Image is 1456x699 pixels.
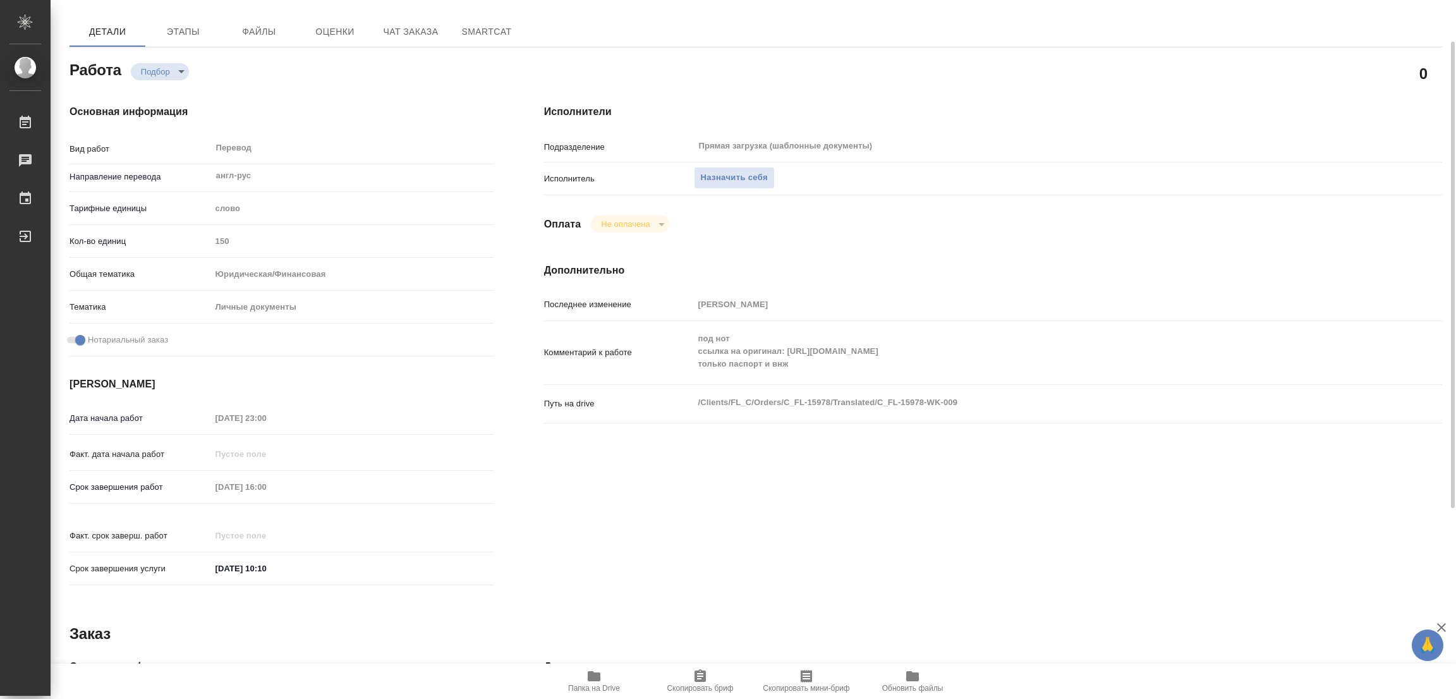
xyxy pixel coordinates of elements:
[597,219,653,229] button: Не оплачена
[701,171,768,185] span: Назначить себя
[70,235,211,248] p: Кол-во единиц
[77,24,138,40] span: Детали
[544,173,694,185] p: Исполнитель
[70,624,111,644] h2: Заказ
[131,63,189,80] div: Подбор
[694,295,1368,313] input: Пустое поле
[70,659,494,674] h4: Основная информация
[211,198,494,219] div: слово
[753,664,859,699] button: Скопировать мини-бриф
[544,346,694,359] p: Комментарий к работе
[1417,632,1438,659] span: 🙏
[544,298,694,311] p: Последнее изменение
[694,392,1368,413] textarea: /Clients/FL_C/Orders/C_FL-15978/Translated/C_FL-15978-WK-009
[70,530,211,542] p: Факт. срок заверш. работ
[70,202,211,215] p: Тарифные единицы
[647,664,753,699] button: Скопировать бриф
[211,409,322,427] input: Пустое поле
[70,448,211,461] p: Факт. дата начала работ
[88,334,168,346] span: Нотариальный заказ
[763,684,849,693] span: Скопировать мини-бриф
[544,263,1442,278] h4: Дополнительно
[70,171,211,183] p: Направление перевода
[70,481,211,494] p: Срок завершения работ
[544,141,694,154] p: Подразделение
[70,58,121,80] h2: Работа
[70,143,211,155] p: Вид работ
[591,216,669,233] div: Подбор
[211,232,494,250] input: Пустое поле
[568,684,620,693] span: Папка на Drive
[211,445,322,463] input: Пустое поле
[882,684,943,693] span: Обновить файлы
[211,264,494,285] div: Юридическая/Финансовая
[229,24,289,40] span: Файлы
[70,104,494,119] h4: Основная информация
[211,478,322,496] input: Пустое поле
[544,398,694,410] p: Путь на drive
[544,659,1442,674] h4: Дополнительно
[380,24,441,40] span: Чат заказа
[1419,63,1428,84] h2: 0
[541,664,647,699] button: Папка на Drive
[456,24,517,40] span: SmartCat
[70,562,211,575] p: Срок завершения услуги
[305,24,365,40] span: Оценки
[70,301,211,313] p: Тематика
[70,377,494,392] h4: [PERSON_NAME]
[70,268,211,281] p: Общая тематика
[70,412,211,425] p: Дата начала работ
[211,526,322,545] input: Пустое поле
[667,684,733,693] span: Скопировать бриф
[1412,629,1443,661] button: 🙏
[544,217,581,232] h4: Оплата
[211,559,322,578] input: ✎ Введи что-нибудь
[153,24,214,40] span: Этапы
[694,167,775,189] button: Назначить себя
[211,296,494,318] div: Личные документы
[694,328,1368,375] textarea: под нот ссылка на оригинал: [URL][DOMAIN_NAME] только паспорт и внж
[859,664,966,699] button: Обновить файлы
[544,104,1442,119] h4: Исполнители
[137,66,174,77] button: Подбор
